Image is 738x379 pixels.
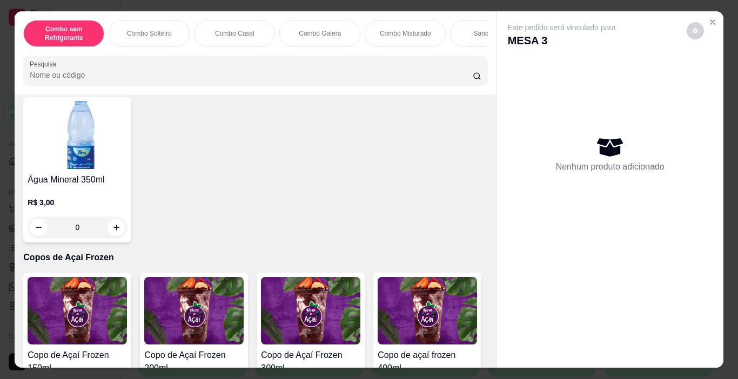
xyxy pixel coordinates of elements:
[30,59,60,69] label: Pesquisa
[28,101,127,169] img: product-image
[28,349,127,375] h4: Copo de Açaí Frozen 150ml
[474,29,508,38] p: Sanduíches
[299,29,341,38] p: Combo Galera
[28,197,127,208] p: R$ 3,00
[378,349,477,375] h4: Copo de açaí frozen 400ml
[261,349,360,375] h4: Copo de Açaí Frozen 300ml
[144,277,244,344] img: product-image
[30,219,47,236] button: decrease-product-quantity
[556,160,665,173] p: Nenhum produto adicionado
[215,29,254,38] p: Combo Casal
[30,70,473,80] input: Pesquisa
[508,33,616,48] p: MESA 3
[704,13,721,31] button: Close
[380,29,431,38] p: Combo Misturado
[508,22,616,33] p: Este pedido será vinculado para
[127,29,172,38] p: Combo Solteiro
[28,173,127,186] h4: Água Mineral 350ml
[108,219,125,236] button: increase-product-quantity
[687,22,704,39] button: decrease-product-quantity
[28,277,127,344] img: product-image
[144,349,244,375] h4: Copo de Açaí Frozen 200ml
[378,277,477,344] img: product-image
[32,25,95,42] p: Combo sem Refrigerante
[261,277,360,344] img: product-image
[23,251,487,264] p: Copos de Açaí Frozen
